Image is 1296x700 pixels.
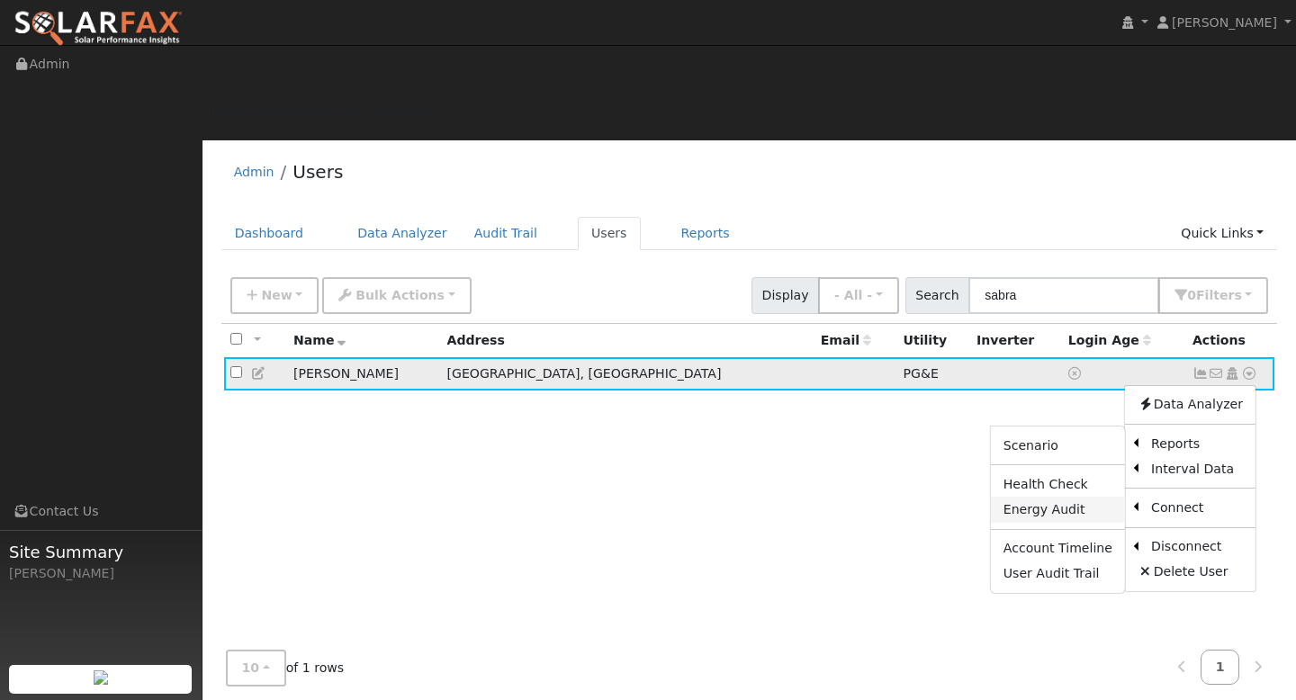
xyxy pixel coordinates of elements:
[668,217,743,250] a: Reports
[13,10,183,48] img: SolarFax
[1068,333,1151,347] span: Days since last login
[261,288,292,302] span: New
[1224,366,1240,381] a: Login As
[904,366,939,381] span: PG&E
[287,357,441,390] td: [PERSON_NAME]
[221,217,318,250] a: Dashboard
[905,277,969,314] span: Search
[226,650,286,687] button: 10
[1138,431,1255,456] a: Reports
[1241,364,1257,383] a: Other actions
[9,540,193,564] span: Site Summary
[1192,366,1209,381] a: Show Graph
[1138,456,1255,481] a: Interval Data
[1158,277,1268,314] button: 0Filters
[440,357,814,390] td: [GEOGRAPHIC_DATA], [GEOGRAPHIC_DATA]
[355,288,445,302] span: Bulk Actions
[1138,495,1255,520] a: Connect
[751,277,819,314] span: Display
[1167,217,1277,250] a: Quick Links
[1125,560,1255,585] a: Delete User
[1138,534,1255,560] a: Disconnect
[251,366,267,381] a: Edit User
[1172,15,1277,30] span: [PERSON_NAME]
[976,331,1056,350] div: Inverter
[292,161,343,183] a: Users
[230,277,319,314] button: New
[447,331,808,350] div: Address
[242,660,260,675] span: 10
[322,277,471,314] button: Bulk Actions
[991,497,1125,522] a: Energy Audit Report
[904,331,964,350] div: Utility
[968,277,1159,314] input: Search
[991,433,1125,458] a: Scenario Report
[1234,288,1241,302] span: s
[293,333,346,347] span: Name
[1209,367,1225,380] i: No email address
[991,471,1125,497] a: Health Check Report
[461,217,551,250] a: Audit Trail
[818,277,899,314] button: - All -
[94,670,108,685] img: retrieve
[821,333,871,347] span: Email
[1192,331,1268,350] div: Actions
[226,650,345,687] span: of 1 rows
[1125,392,1255,417] a: Data Analyzer
[344,217,461,250] a: Data Analyzer
[991,536,1125,561] a: Account Timeline Report
[1196,288,1242,302] span: Filter
[234,165,274,179] a: Admin
[1201,650,1240,685] a: 1
[9,564,193,583] div: [PERSON_NAME]
[991,561,1125,587] a: User Audit Trail
[1068,366,1084,381] a: No login access
[578,217,641,250] a: Users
